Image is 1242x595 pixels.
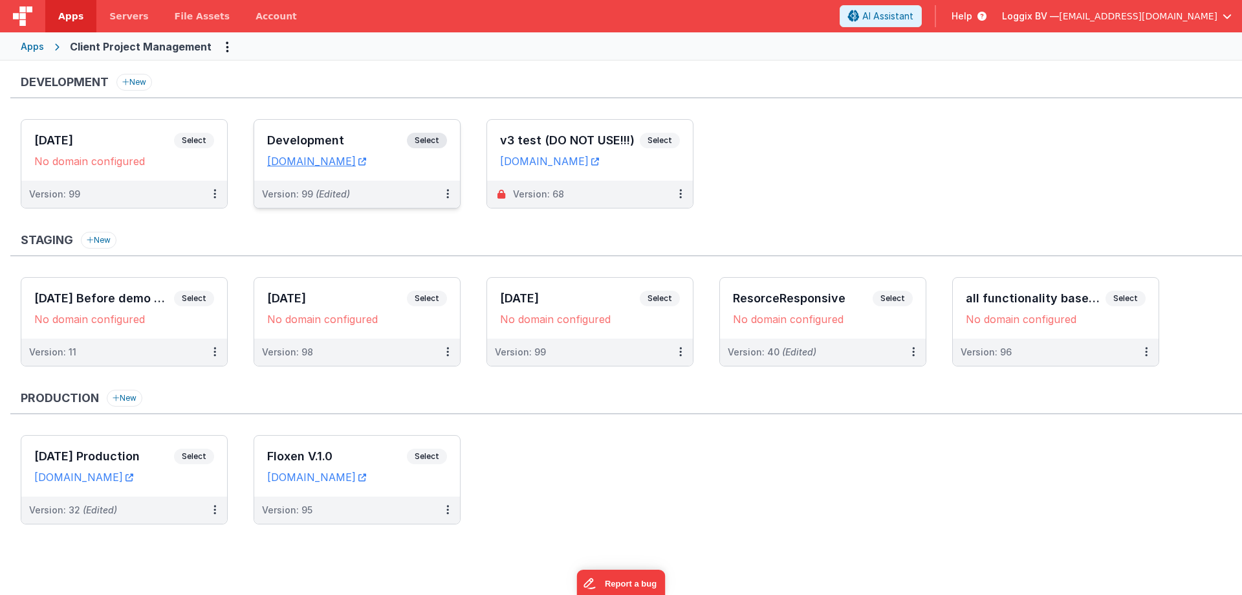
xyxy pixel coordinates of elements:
[267,134,407,147] h3: Development
[29,346,76,359] div: Version: 11
[34,155,214,168] div: No domain configured
[34,313,214,326] div: No domain configured
[83,504,117,515] span: (Edited)
[262,504,312,517] div: Version: 95
[407,133,447,148] span: Select
[407,449,447,464] span: Select
[1002,10,1232,23] button: Loggix BV — [EMAIL_ADDRESS][DOMAIN_NAME]
[70,39,212,54] div: Client Project Management
[782,346,816,357] span: (Edited)
[862,10,913,23] span: AI Assistant
[267,471,366,484] a: [DOMAIN_NAME]
[1002,10,1059,23] span: Loggix BV —
[267,155,366,168] a: [DOMAIN_NAME]
[500,292,640,305] h3: [DATE]
[29,504,117,517] div: Version: 32
[952,10,972,23] span: Help
[174,291,214,306] span: Select
[500,134,640,147] h3: v3 test (DO NOT USE!!!)
[495,346,546,359] div: Version: 99
[34,450,174,463] h3: [DATE] Production
[500,313,680,326] div: No domain configured
[174,449,214,464] span: Select
[733,313,913,326] div: No domain configured
[640,133,680,148] span: Select
[840,5,922,27] button: AI Assistant
[21,40,44,53] div: Apps
[728,346,816,359] div: Version: 40
[966,313,1146,326] div: No domain configured
[513,188,564,201] div: Version: 68
[733,292,873,305] h3: ResorceResponsive
[34,471,133,484] a: [DOMAIN_NAME]
[267,292,407,305] h3: [DATE]
[29,188,80,201] div: Version: 99
[34,134,174,147] h3: [DATE]
[116,74,152,91] button: New
[267,450,407,463] h3: Floxen V.1.0
[500,155,599,168] a: [DOMAIN_NAME]
[1059,10,1217,23] span: [EMAIL_ADDRESS][DOMAIN_NAME]
[175,10,230,23] span: File Assets
[316,188,350,199] span: (Edited)
[873,291,913,306] span: Select
[961,346,1012,359] div: Version: 96
[21,392,99,405] h3: Production
[1106,291,1146,306] span: Select
[174,133,214,148] span: Select
[262,188,350,201] div: Version: 99
[81,232,116,249] button: New
[107,390,142,407] button: New
[34,292,174,305] h3: [DATE] Before demo version
[966,292,1106,305] h3: all functionality based on task code.
[109,10,148,23] span: Servers
[640,291,680,306] span: Select
[21,76,109,89] h3: Development
[267,313,447,326] div: No domain configured
[407,291,447,306] span: Select
[262,346,313,359] div: Version: 98
[58,10,83,23] span: Apps
[217,36,237,57] button: Options
[21,234,73,247] h3: Staging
